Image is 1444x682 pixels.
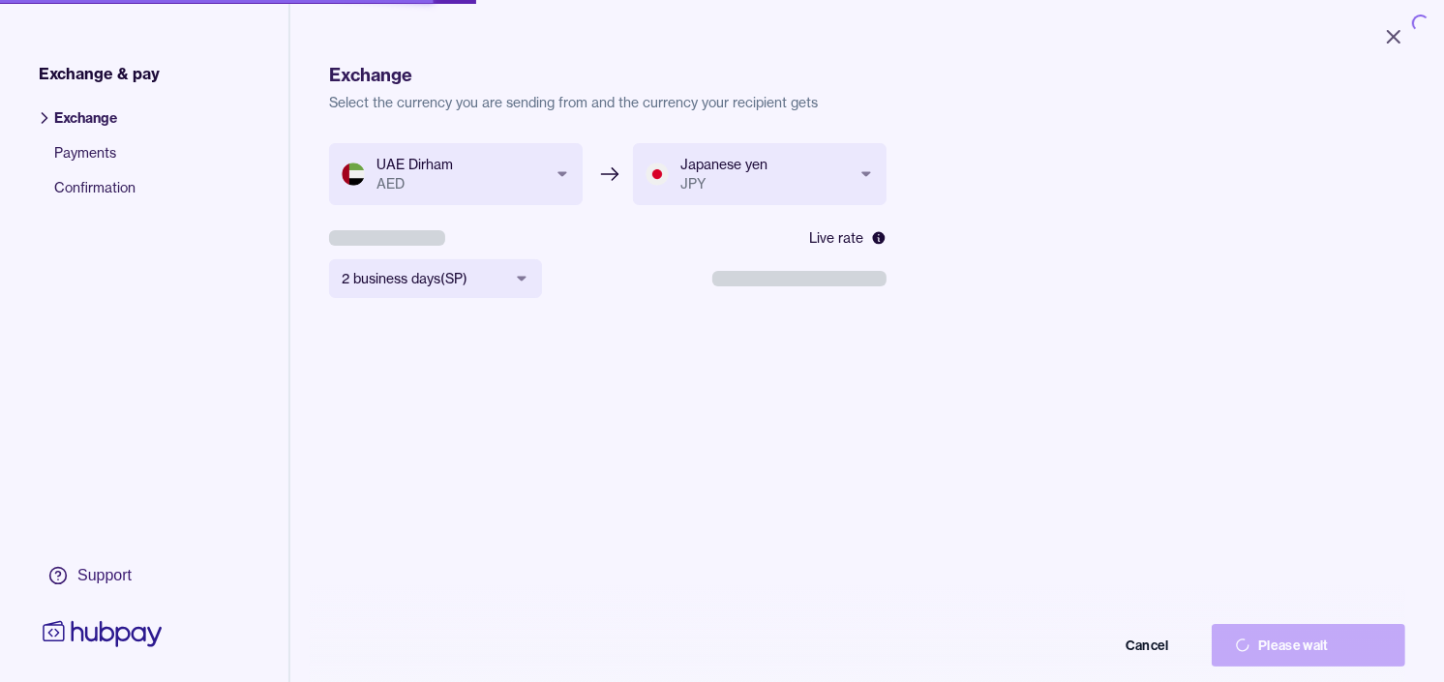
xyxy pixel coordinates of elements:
h1: Exchange [329,62,1405,89]
a: Support [39,555,166,596]
button: Close [1359,15,1429,58]
span: Confirmation [54,178,135,213]
span: Exchange & pay [39,62,160,85]
span: Payments [54,143,135,178]
p: Select the currency you are sending from and the currency your recipient gets [329,93,1405,112]
button: Cancel [999,624,1192,667]
div: Live rate [809,228,887,248]
span: Exchange [54,108,135,143]
div: Support [77,565,132,586]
